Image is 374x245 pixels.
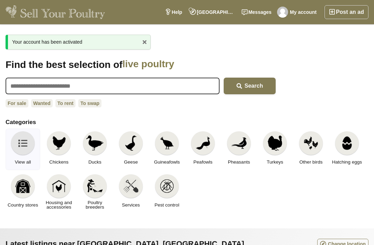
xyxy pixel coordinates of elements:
[8,203,38,207] span: Country stores
[15,160,31,164] span: View all
[78,99,101,107] a: To swap
[228,160,250,164] span: Pheasants
[244,83,263,89] span: Search
[122,203,140,207] span: Services
[154,203,179,207] span: Pest control
[42,129,76,170] a: Chickens Chickens
[123,178,139,194] img: Services
[194,160,213,164] span: Peafowls
[123,135,139,151] img: Geese
[186,129,220,170] a: Peafowls Peafowls
[123,58,239,71] span: live poultry
[231,135,247,151] img: Pheasants
[224,78,276,94] button: Search
[6,172,40,213] a: Country stores Country stores
[195,135,211,151] img: Peafowls
[139,37,150,47] a: x
[275,5,320,19] a: My account
[186,5,238,19] a: [GEOGRAPHIC_DATA], [GEOGRAPHIC_DATA]
[42,172,76,213] a: Housing and accessories Housing and accessories
[78,172,112,213] a: Poultry breeders Poultry breeders
[161,5,186,19] a: Help
[339,135,355,151] img: Hatching eggs
[6,119,368,126] h2: Categories
[222,129,256,170] a: Pheasants Pheasants
[124,160,138,164] span: Geese
[86,135,104,151] img: Ducks
[31,99,53,107] a: Wanted
[15,178,30,194] img: Country stores
[267,135,283,151] img: Turkeys
[330,129,364,170] a: Hatching eggs Hatching eggs
[44,200,74,209] span: Housing and accessories
[114,172,148,213] a: Services Services
[277,7,288,18] img: Ian
[324,5,368,19] a: Post an ad
[114,129,148,170] a: Geese Geese
[6,58,276,71] h1: Find the best selection of
[55,99,75,107] a: To rent
[258,129,292,170] a: Turkeys Turkeys
[303,135,319,151] img: Other birds
[78,129,112,170] a: Ducks Ducks
[300,160,323,164] span: Other birds
[6,35,151,50] div: Your account has been activated
[6,5,105,19] img: Sell Your Poultry
[88,160,101,164] span: Ducks
[150,129,184,170] a: Guineafowls Guineafowls
[159,135,175,151] img: Guineafowls
[332,160,362,164] span: Hatching eggs
[49,160,69,164] span: Chickens
[80,200,110,209] span: Poultry breeders
[150,172,184,213] a: Pest control Pest control
[238,5,275,19] a: Messages
[51,135,66,151] img: Chickens
[154,160,180,164] span: Guineafowls
[6,129,40,170] a: View all
[159,178,175,194] img: Pest control
[294,129,328,170] a: Other birds Other birds
[267,160,283,164] span: Turkeys
[6,99,28,107] a: For sale
[51,178,66,194] img: Housing and accessories
[87,178,103,194] img: Poultry breeders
